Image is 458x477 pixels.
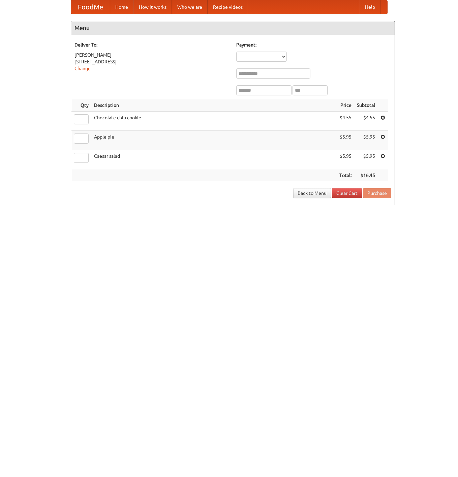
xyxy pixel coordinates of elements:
[91,150,337,169] td: Caesar salad
[354,150,378,169] td: $5.95
[91,131,337,150] td: Apple pie
[337,131,354,150] td: $5.95
[337,169,354,182] th: Total:
[71,99,91,112] th: Qty
[172,0,208,14] a: Who we are
[332,188,362,198] a: Clear Cart
[337,150,354,169] td: $5.95
[354,131,378,150] td: $5.95
[236,41,391,48] h5: Payment:
[354,112,378,131] td: $4.55
[337,99,354,112] th: Price
[71,0,110,14] a: FoodMe
[337,112,354,131] td: $4.55
[71,21,395,35] h4: Menu
[360,0,380,14] a: Help
[91,112,337,131] td: Chocolate chip cookie
[74,41,230,48] h5: Deliver To:
[74,66,91,71] a: Change
[293,188,331,198] a: Back to Menu
[91,99,337,112] th: Description
[74,52,230,58] div: [PERSON_NAME]
[208,0,248,14] a: Recipe videos
[354,99,378,112] th: Subtotal
[74,58,230,65] div: [STREET_ADDRESS]
[363,188,391,198] button: Purchase
[110,0,133,14] a: Home
[354,169,378,182] th: $16.45
[133,0,172,14] a: How it works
